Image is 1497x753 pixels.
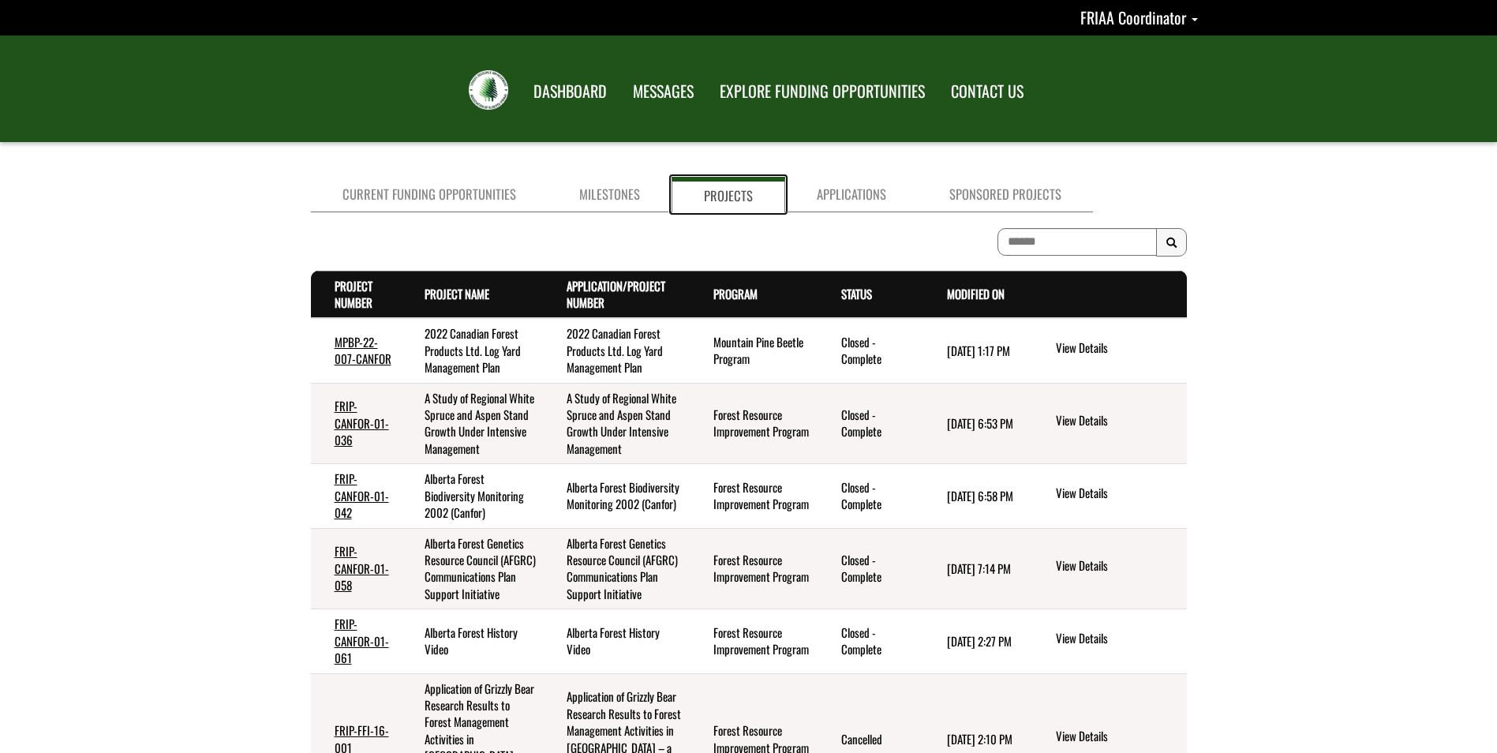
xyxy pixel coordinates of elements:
[939,72,1035,111] a: CONTACT US
[1080,6,1198,29] a: FRIAA Coordinator
[1030,609,1186,673] td: action menu
[543,318,689,383] td: 2022 Canadian Forest Products Ltd. Log Yard Management Plan
[818,464,923,528] td: Closed - Complete
[401,383,543,464] td: A Study of Regional White Spruce and Aspen Stand Growth Under Intensive Management
[401,609,543,673] td: Alberta Forest History Video
[401,528,543,609] td: Alberta Forest Genetics Resource Council (AFGRC) Communications Plan Support Initiative
[947,285,1005,302] a: Modified On
[543,383,689,464] td: A Study of Regional White Spruce and Aspen Stand Growth Under Intensive Management
[923,609,1030,673] td: 8/19/2024 2:27 PM
[818,383,923,464] td: Closed - Complete
[401,318,543,383] td: 2022 Canadian Forest Products Ltd. Log Yard Management Plan
[1030,318,1186,383] td: action menu
[335,470,389,521] a: FRIP-CANFOR-01-042
[947,414,1013,432] time: [DATE] 6:53 PM
[311,177,548,212] a: Current Funding Opportunities
[543,528,689,609] td: Alberta Forest Genetics Resource Council (AFGRC) Communications Plan Support Initiative
[401,464,543,528] td: Alberta Forest Biodiversity Monitoring 2002 (Canfor)
[923,464,1030,528] td: 3/3/2025 6:58 PM
[425,285,489,302] a: Project Name
[690,318,818,383] td: Mountain Pine Beetle Program
[947,632,1012,650] time: [DATE] 2:27 PM
[947,560,1011,577] time: [DATE] 7:14 PM
[947,487,1013,504] time: [DATE] 6:58 PM
[785,177,918,212] a: Applications
[1030,528,1186,609] td: action menu
[621,72,705,111] a: MESSAGES
[1156,228,1187,257] button: Search Results
[1056,339,1180,358] a: View details
[567,277,665,311] a: Application/Project Number
[335,542,389,594] a: FRIP-CANFOR-01-058
[335,615,389,666] a: FRIP-CANFOR-01-061
[841,285,872,302] a: Status
[548,177,672,212] a: Milestones
[947,342,1010,359] time: [DATE] 1:17 PM
[923,318,1030,383] td: 4/12/2024 1:17 PM
[311,609,402,673] td: FRIP-CANFOR-01-061
[713,285,758,302] a: Program
[690,464,818,528] td: Forest Resource Improvement Program
[1030,383,1186,464] td: action menu
[1056,485,1180,504] a: View details
[923,528,1030,609] td: 3/3/2025 7:14 PM
[519,67,1035,111] nav: Main Navigation
[311,528,402,609] td: FRIP-CANFOR-01-058
[311,318,402,383] td: MPBP-22-007-CANFOR
[818,528,923,609] td: Closed - Complete
[818,609,923,673] td: Closed - Complete
[923,383,1030,464] td: 3/3/2025 6:53 PM
[522,72,619,111] a: DASHBOARD
[690,528,818,609] td: Forest Resource Improvement Program
[690,383,818,464] td: Forest Resource Improvement Program
[1056,557,1180,576] a: View details
[708,72,937,111] a: EXPLORE FUNDING OPPORTUNITIES
[947,730,1012,747] time: [DATE] 2:10 PM
[311,383,402,464] td: FRIP-CANFOR-01-036
[335,333,391,367] a: MPBP-22-007-CANFOR
[335,397,389,448] a: FRIP-CANFOR-01-036
[1080,6,1186,29] span: FRIAA Coordinator
[543,609,689,673] td: Alberta Forest History Video
[918,177,1093,212] a: Sponsored Projects
[672,177,785,212] a: Projects
[1056,728,1180,747] a: View details
[1030,464,1186,528] td: action menu
[1056,630,1180,649] a: View details
[1030,271,1186,318] th: Actions
[469,70,508,110] img: FRIAA Submissions Portal
[818,318,923,383] td: Closed - Complete
[335,277,372,311] a: Project Number
[543,464,689,528] td: Alberta Forest Biodiversity Monitoring 2002 (Canfor)
[311,464,402,528] td: FRIP-CANFOR-01-042
[690,609,818,673] td: Forest Resource Improvement Program
[1056,412,1180,431] a: View details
